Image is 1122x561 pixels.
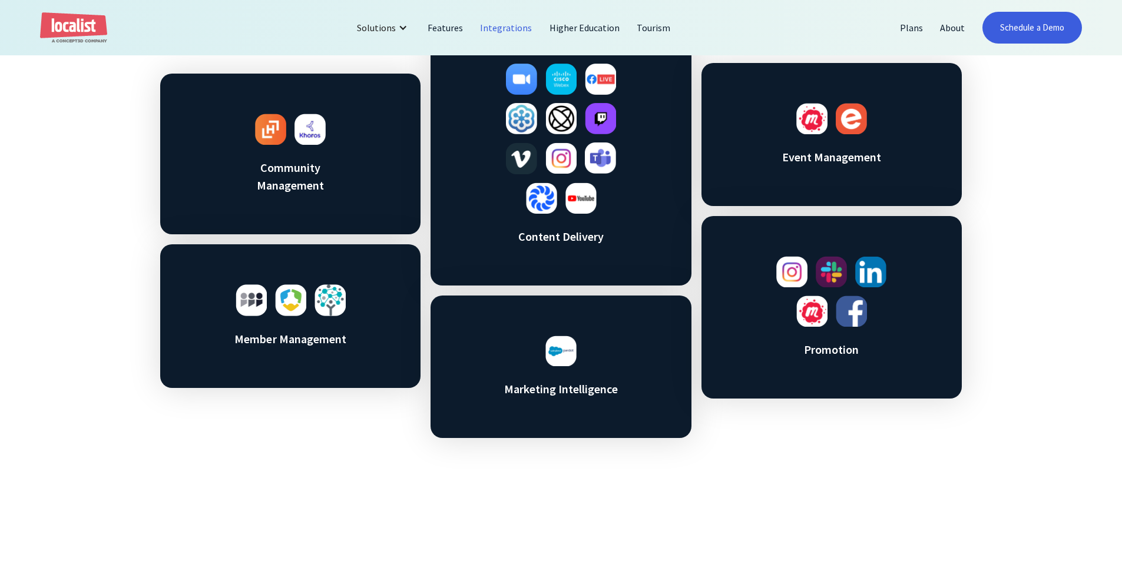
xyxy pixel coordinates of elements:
div: Solutions [348,14,419,42]
h3: Content Delivery [499,228,623,245]
a: Plans [892,14,932,42]
h3: Event Management [770,148,893,166]
a: Higher Education [541,14,629,42]
a: Features [419,14,472,42]
a: Tourism [628,14,679,42]
a: Schedule a Demo [982,12,1082,44]
a: home [40,12,107,44]
h3: Marketing Intelligence [499,380,623,398]
h3: Promotion [770,341,893,358]
h3: Community Management [229,159,352,194]
div: Solutions [357,21,396,35]
a: About [932,14,974,42]
a: Integrations [472,14,541,42]
h3: Member Management [229,330,352,348]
